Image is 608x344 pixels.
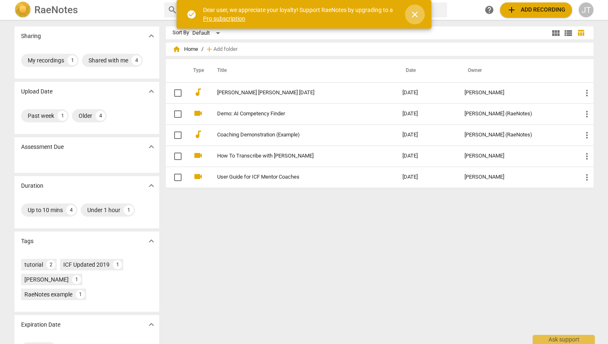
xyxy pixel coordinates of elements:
[551,28,561,38] span: view_module
[507,5,517,15] span: add
[203,15,245,22] a: Pro subscription
[14,2,31,18] img: Logo
[396,82,458,103] td: [DATE]
[207,59,396,82] th: Title
[193,150,203,160] span: videocam
[172,45,198,53] span: Home
[582,172,592,182] span: more_vert
[482,2,497,17] a: Help
[187,10,196,19] span: check_circle
[579,2,594,17] button: JT
[574,27,587,39] button: Table view
[113,260,122,269] div: 1
[28,112,54,120] div: Past week
[21,87,53,96] p: Upload Date
[146,236,156,246] span: expand_more
[464,132,569,138] div: [PERSON_NAME] (RaeNotes)
[193,87,203,97] span: audiotrack
[172,30,189,36] div: Sort By
[464,111,569,117] div: [PERSON_NAME] (RaeNotes)
[582,151,592,161] span: more_vert
[217,132,373,138] a: Coaching Demonstration (Example)
[396,167,458,188] td: [DATE]
[217,153,373,159] a: How To Transcribe with [PERSON_NAME]
[217,90,373,96] a: [PERSON_NAME] [PERSON_NAME] [DATE]
[582,88,592,98] span: more_vert
[21,182,43,190] p: Duration
[67,55,77,65] div: 1
[28,56,64,64] div: My recordings
[396,146,458,167] td: [DATE]
[34,4,78,16] h2: RaeNotes
[146,320,156,330] span: expand_more
[21,237,34,246] p: Tags
[124,205,134,215] div: 1
[145,30,158,42] button: Show more
[396,59,458,82] th: Date
[21,320,60,329] p: Expiration Date
[14,2,158,18] a: LogoRaeNotes
[132,55,141,65] div: 4
[87,206,120,214] div: Under 1 hour
[24,260,43,269] div: tutorial
[24,290,72,299] div: RaeNotes example
[410,10,420,19] span: close
[89,56,128,64] div: Shared with me
[145,141,158,153] button: Show more
[187,59,207,82] th: Type
[57,111,67,121] div: 1
[213,46,237,53] span: Add folder
[28,206,63,214] div: Up to 10 mins
[464,153,569,159] div: [PERSON_NAME]
[76,290,85,299] div: 1
[562,27,574,39] button: List view
[464,90,569,96] div: [PERSON_NAME]
[464,174,569,180] div: [PERSON_NAME]
[145,235,158,247] button: Show more
[217,174,373,180] a: User Guide for ICF Mentor Coaches
[563,28,573,38] span: view_list
[72,275,81,284] div: 1
[201,46,203,53] span: /
[396,103,458,124] td: [DATE]
[146,86,156,96] span: expand_more
[146,31,156,41] span: expand_more
[21,32,41,41] p: Sharing
[582,109,592,119] span: more_vert
[396,124,458,146] td: [DATE]
[145,85,158,98] button: Show more
[146,181,156,191] span: expand_more
[500,2,572,17] button: Upload
[458,59,575,82] th: Owner
[66,205,76,215] div: 4
[507,5,565,15] span: Add recording
[145,318,158,331] button: Show more
[405,5,425,24] button: Close
[193,172,203,182] span: videocam
[582,130,592,140] span: more_vert
[533,335,595,344] div: Ask support
[193,129,203,139] span: audiotrack
[46,260,55,269] div: 2
[192,26,223,40] div: Default
[63,260,110,269] div: ICF Updated 2019
[79,112,92,120] div: Older
[168,5,177,15] span: search
[550,27,562,39] button: Tile view
[172,45,181,53] span: home
[21,143,64,151] p: Assessment Due
[203,6,395,23] div: Dear user, we appreciate your loyalty! Support RaeNotes by upgrading to a
[146,142,156,152] span: expand_more
[484,5,494,15] span: help
[145,179,158,192] button: Show more
[577,29,585,37] span: table_chart
[193,108,203,118] span: videocam
[24,275,69,284] div: [PERSON_NAME]
[205,45,213,53] span: add
[96,111,105,121] div: 4
[217,111,373,117] a: Demo: AI Competency Finder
